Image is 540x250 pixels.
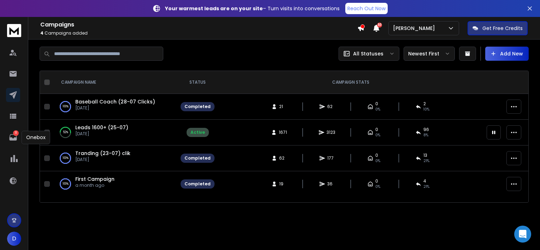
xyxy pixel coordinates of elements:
div: Onebox [22,131,50,144]
img: logo [7,24,21,37]
span: 8 % [423,132,428,138]
span: 0 [375,178,378,184]
span: 0 [375,127,378,132]
p: 52 % [63,129,68,136]
span: 2 [423,101,426,107]
p: [PERSON_NAME] [393,25,438,32]
div: Completed [184,155,211,161]
span: 96 [423,127,429,132]
span: 13 [423,153,427,158]
p: [DATE] [75,105,155,111]
span: 3123 [327,130,335,135]
p: Get Free Credits [482,25,523,32]
button: D [7,232,21,246]
p: [DATE] [75,131,128,137]
td: 52%Leads 1600+ (25-07)[DATE] [53,120,176,145]
span: 1671 [279,130,287,135]
td: 100%Baseball Coach (28-07 Clicks)[DATE] [53,94,176,120]
span: 0% [375,107,380,112]
span: 4 [40,30,43,36]
a: Baseball Coach (28-07 Clicks) [75,98,155,105]
a: 11 [6,130,20,144]
p: a month ago [75,183,115,188]
span: 21 % [423,184,429,190]
span: 0% [375,158,380,164]
span: 62 [327,104,334,109]
span: 0 [375,101,378,107]
span: 36 [327,181,334,187]
a: Leads 1600+ (25-07) [75,124,128,131]
p: Campaigns added [40,30,357,36]
th: STATUS [176,71,219,94]
h1: Campaigns [40,20,357,29]
p: 100 % [63,180,69,187]
span: 10 % [423,107,429,112]
div: Completed [184,181,211,187]
td: 100%Tranding (23-07) clik[DATE] [53,145,176,171]
p: [DATE] [75,157,130,162]
span: 0 [375,153,378,158]
span: 21 [279,104,286,109]
span: 0% [375,184,380,190]
div: Completed [184,104,211,109]
span: 50 [377,23,382,28]
a: Tranding (23-07) clik [75,150,130,157]
a: First Campaign [75,175,115,183]
span: 177 [327,155,334,161]
div: Open Intercom Messenger [514,226,531,243]
a: Reach Out Now [345,3,388,14]
button: Get Free Credits [468,21,528,35]
strong: Your warmest leads are on your site [165,5,263,12]
span: 19 [279,181,286,187]
button: Add New [485,47,529,61]
td: 100%First Campaigna month ago [53,171,176,197]
button: Newest First [404,47,455,61]
p: 100 % [63,103,69,110]
p: – Turn visits into conversations [165,5,340,12]
span: 4 [423,178,426,184]
p: Reach Out Now [347,5,386,12]
span: 0% [375,132,380,138]
p: 11 [13,130,19,136]
th: CAMPAIGN NAME [53,71,176,94]
p: 100 % [63,155,69,162]
div: Active [190,130,205,135]
span: 21 % [423,158,429,164]
span: 62 [279,155,286,161]
th: CAMPAIGN STATS [219,71,482,94]
p: All Statuses [353,50,383,57]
